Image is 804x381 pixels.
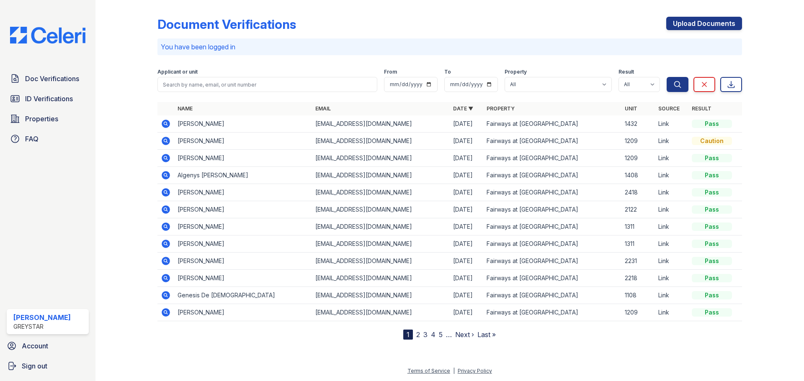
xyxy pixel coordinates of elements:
span: ID Verifications [25,94,73,104]
a: Result [692,105,711,112]
td: [EMAIL_ADDRESS][DOMAIN_NAME] [312,287,450,304]
td: Fairways at [GEOGRAPHIC_DATA] [483,167,621,184]
td: Link [655,304,688,321]
td: Genesis De [DEMOGRAPHIC_DATA] [174,287,312,304]
div: Greystar [13,322,71,331]
div: Pass [692,257,732,265]
td: Link [655,150,688,167]
div: [PERSON_NAME] [13,312,71,322]
a: Next › [455,330,474,339]
div: Pass [692,188,732,197]
td: [PERSON_NAME] [174,133,312,150]
div: Pass [692,222,732,231]
label: Result [618,69,634,75]
div: 1 [403,330,413,340]
div: Pass [692,240,732,248]
span: FAQ [25,134,39,144]
td: [DATE] [450,150,483,167]
td: Fairways at [GEOGRAPHIC_DATA] [483,235,621,253]
td: [EMAIL_ADDRESS][DOMAIN_NAME] [312,201,450,218]
td: Fairways at [GEOGRAPHIC_DATA] [483,304,621,321]
td: [EMAIL_ADDRESS][DOMAIN_NAME] [312,133,450,150]
td: [EMAIL_ADDRESS][DOMAIN_NAME] [312,270,450,287]
td: Link [655,167,688,184]
div: Pass [692,120,732,128]
a: Terms of Service [407,368,450,374]
td: Link [655,253,688,270]
td: [DATE] [450,270,483,287]
div: Document Verifications [157,17,296,32]
td: [DATE] [450,304,483,321]
td: [PERSON_NAME] [174,184,312,201]
a: Source [658,105,680,112]
span: Doc Verifications [25,74,79,84]
td: [PERSON_NAME] [174,235,312,253]
input: Search by name, email, or unit number [157,77,377,92]
a: Account [3,338,92,354]
td: Link [655,270,688,287]
a: Properties [7,110,89,127]
td: [DATE] [450,184,483,201]
td: [EMAIL_ADDRESS][DOMAIN_NAME] [312,150,450,167]
td: Link [655,287,688,304]
td: [DATE] [450,133,483,150]
td: Link [655,218,688,235]
td: Link [655,201,688,218]
a: 4 [431,330,435,339]
div: Caution [692,137,732,145]
div: Pass [692,291,732,299]
td: Fairways at [GEOGRAPHIC_DATA] [483,184,621,201]
td: Fairways at [GEOGRAPHIC_DATA] [483,150,621,167]
td: [DATE] [450,218,483,235]
td: Fairways at [GEOGRAPHIC_DATA] [483,201,621,218]
td: 1432 [621,115,655,133]
a: ID Verifications [7,90,89,107]
td: [DATE] [450,201,483,218]
div: Pass [692,171,732,179]
td: [EMAIL_ADDRESS][DOMAIN_NAME] [312,304,450,321]
td: 1311 [621,218,655,235]
td: Link [655,235,688,253]
td: [EMAIL_ADDRESS][DOMAIN_NAME] [312,235,450,253]
td: [PERSON_NAME] [174,150,312,167]
div: Pass [692,308,732,317]
a: Date ▼ [453,105,473,112]
span: Sign out [22,361,47,371]
td: 2218 [621,270,655,287]
span: Account [22,341,48,351]
label: To [444,69,451,75]
td: Fairways at [GEOGRAPHIC_DATA] [483,287,621,304]
a: 3 [423,330,428,339]
td: [DATE] [450,253,483,270]
a: Last » [477,330,496,339]
td: [PERSON_NAME] [174,270,312,287]
div: Pass [692,154,732,162]
td: 1209 [621,133,655,150]
td: [EMAIL_ADDRESS][DOMAIN_NAME] [312,184,450,201]
td: [PERSON_NAME] [174,218,312,235]
td: Fairways at [GEOGRAPHIC_DATA] [483,253,621,270]
td: Fairways at [GEOGRAPHIC_DATA] [483,115,621,133]
td: 1209 [621,304,655,321]
td: Algenys [PERSON_NAME] [174,167,312,184]
td: [DATE] [450,167,483,184]
td: 2122 [621,201,655,218]
td: [EMAIL_ADDRESS][DOMAIN_NAME] [312,253,450,270]
td: Link [655,133,688,150]
td: [PERSON_NAME] [174,304,312,321]
td: Link [655,184,688,201]
label: From [384,69,397,75]
p: You have been logged in [161,42,739,52]
td: 1108 [621,287,655,304]
td: [PERSON_NAME] [174,253,312,270]
td: 1311 [621,235,655,253]
td: [DATE] [450,287,483,304]
td: [EMAIL_ADDRESS][DOMAIN_NAME] [312,167,450,184]
td: 2231 [621,253,655,270]
div: Pass [692,205,732,214]
a: FAQ [7,130,89,147]
a: Sign out [3,358,92,374]
a: Doc Verifications [7,70,89,87]
td: [PERSON_NAME] [174,115,312,133]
